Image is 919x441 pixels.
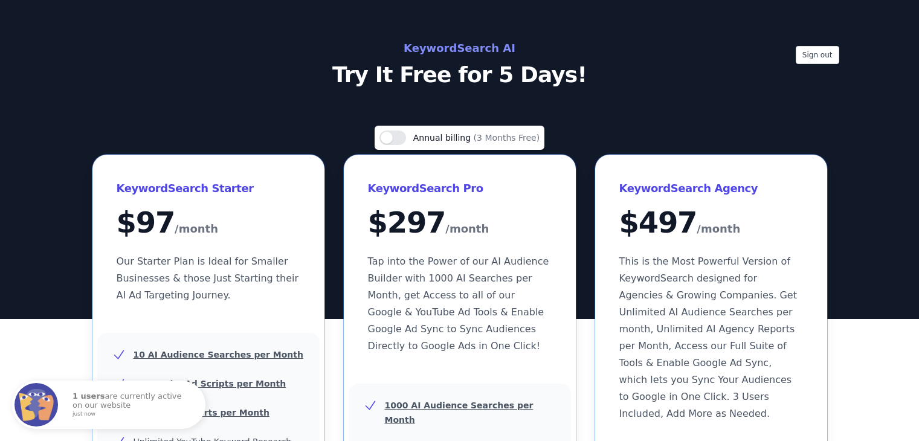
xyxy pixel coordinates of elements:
[134,350,303,359] u: 10 AI Audience Searches per Month
[117,208,300,239] div: $ 97
[117,256,299,301] span: Our Starter Plan is Ideal for Smaller Businesses & those Just Starting their AI Ad Targeting Jour...
[117,179,300,198] h3: KeywordSearch Starter
[385,401,534,425] u: 1000 AI Audience Searches per Month
[73,411,190,417] small: just now
[15,383,58,427] img: Fomo
[474,133,540,143] span: (3 Months Free)
[368,179,552,198] h3: KeywordSearch Pro
[796,46,839,64] button: Sign out
[697,219,740,239] span: /month
[368,256,549,352] span: Tap into the Power of our AI Audience Builder with 1000 AI Searches per Month, get Access to all ...
[73,392,193,417] p: are currently active on our website
[368,208,552,239] div: $ 297
[619,208,803,239] div: $ 497
[619,256,797,419] span: This is the Most Powerful Version of KeywordSearch designed for Agencies & Growing Companies. Get...
[134,379,286,388] u: 5 YouTube Ad Scripts per Month
[189,63,730,87] p: Try It Free for 5 Days!
[189,39,730,58] h2: KeywordSearch AI
[175,219,218,239] span: /month
[619,179,803,198] h3: KeywordSearch Agency
[445,219,489,239] span: /month
[413,133,474,143] span: Annual billing
[73,391,105,401] strong: 1 users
